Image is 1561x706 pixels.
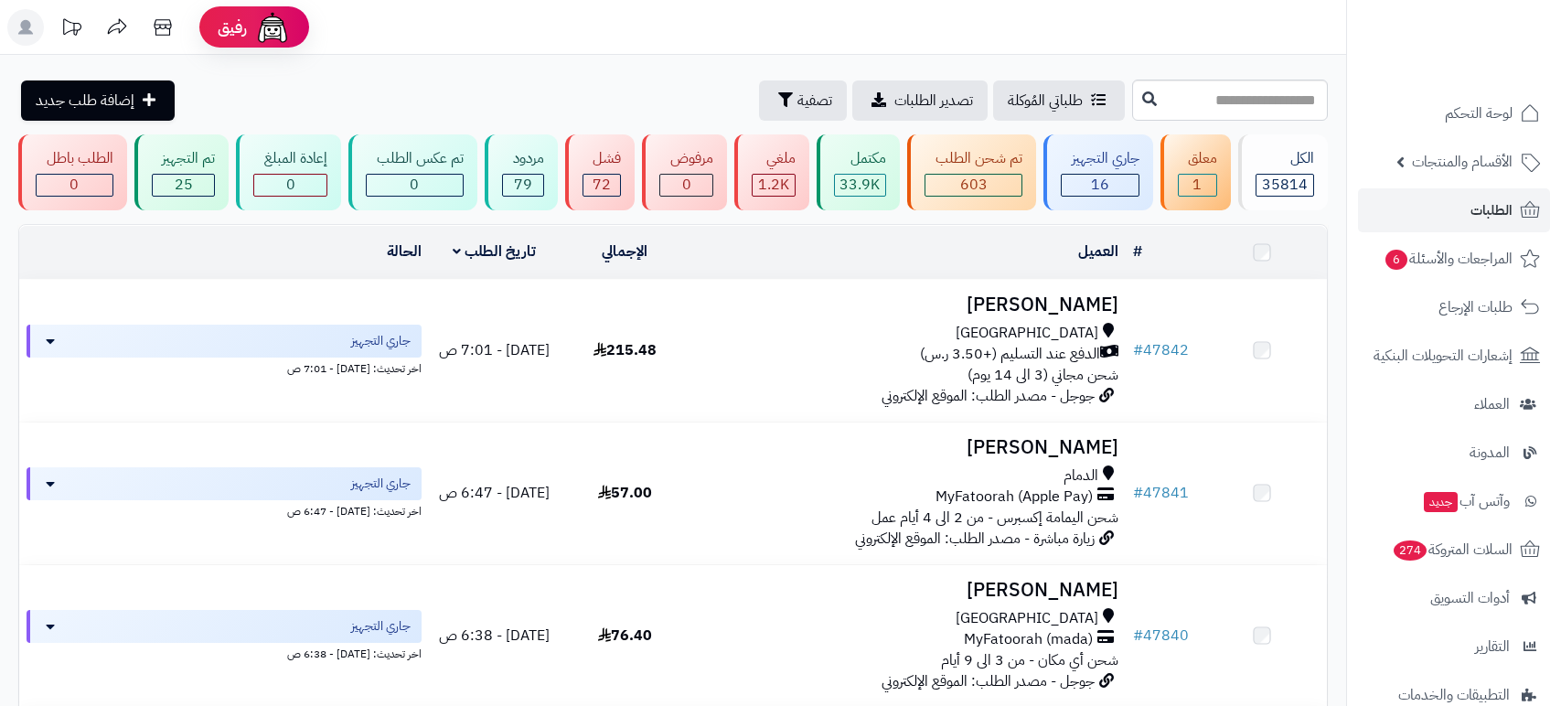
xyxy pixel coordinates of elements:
span: المراجعات والأسئلة [1384,246,1513,272]
div: مردود [502,148,544,169]
span: [GEOGRAPHIC_DATA] [956,323,1098,344]
a: المدونة [1358,431,1550,475]
a: العميل [1078,241,1118,262]
a: ملغي 1.2K [731,134,813,210]
span: جاري التجهيز [351,332,411,350]
span: جاري التجهيز [351,617,411,636]
img: logo-2.png [1437,18,1544,57]
div: جاري التجهيز [1061,148,1139,169]
span: 79 [514,174,532,196]
div: 0 [367,175,463,196]
span: # [1133,625,1143,647]
span: 274 [1392,540,1427,562]
a: الطلبات [1358,188,1550,232]
span: العملاء [1474,391,1510,417]
span: 72 [593,174,611,196]
a: # [1133,241,1142,262]
a: السلات المتروكة274 [1358,528,1550,572]
span: التقارير [1475,634,1510,659]
button: تصفية [759,80,847,121]
span: تصدير الطلبات [894,90,973,112]
a: تصدير الطلبات [852,80,988,121]
span: [DATE] - 6:47 ص [439,482,550,504]
span: 33.9K [839,174,880,196]
div: 25 [153,175,215,196]
span: وآتس آب [1422,488,1510,514]
a: وآتس آبجديد [1358,479,1550,523]
span: جوجل - مصدر الطلب: الموقع الإلكتروني [882,670,1095,692]
span: 16 [1091,174,1109,196]
span: الدمام [1064,465,1098,487]
span: 215.48 [593,339,657,361]
span: لوحة التحكم [1445,101,1513,126]
div: مرفوض [659,148,713,169]
div: فشل [583,148,622,169]
div: 0 [37,175,112,196]
a: الإجمالي [602,241,647,262]
span: رفيق [218,16,247,38]
span: جديد [1424,492,1458,512]
a: إضافة طلب جديد [21,80,175,121]
div: 1 [1179,175,1217,196]
div: اخر تحديث: [DATE] - 6:47 ص [27,500,422,519]
div: 0 [660,175,712,196]
a: الطلب باطل 0 [15,134,131,210]
span: الطلبات [1470,198,1513,223]
span: 0 [69,174,79,196]
a: فشل 72 [561,134,639,210]
div: تم شحن الطلب [925,148,1022,169]
div: معلق [1178,148,1218,169]
span: [GEOGRAPHIC_DATA] [956,608,1098,629]
span: طلباتي المُوكلة [1008,90,1083,112]
a: تحديثات المنصة [48,9,94,50]
a: تم شحن الطلب 603 [903,134,1040,210]
span: جوجل - مصدر الطلب: الموقع الإلكتروني [882,385,1095,407]
a: #47842 [1133,339,1189,361]
div: مكتمل [834,148,887,169]
span: 25 [175,174,193,196]
a: #47840 [1133,625,1189,647]
span: # [1133,339,1143,361]
span: [DATE] - 7:01 ص [439,339,550,361]
span: 35814 [1262,174,1308,196]
span: شحن اليمامة إكسبرس - من 2 الى 4 أيام عمل [871,507,1118,529]
span: شحن مجاني (3 الى 14 يوم) [968,364,1118,386]
div: اخر تحديث: [DATE] - 6:38 ص [27,643,422,662]
span: 1 [1192,174,1202,196]
a: العملاء [1358,382,1550,426]
span: السلات المتروكة [1392,537,1513,562]
a: تم التجهيز 25 [131,134,233,210]
span: أدوات التسويق [1430,585,1510,611]
a: الحالة [387,241,422,262]
a: مكتمل 33.9K [813,134,904,210]
div: 603 [925,175,1021,196]
a: المراجعات والأسئلة6 [1358,237,1550,281]
span: تصفية [797,90,832,112]
span: طلبات الإرجاع [1438,294,1513,320]
h3: [PERSON_NAME] [698,580,1118,601]
div: ملغي [752,148,796,169]
div: 72 [583,175,621,196]
div: الكل [1256,148,1314,169]
div: إعادة المبلغ [253,148,327,169]
a: التقارير [1358,625,1550,669]
span: MyFatoorah (Apple Pay) [936,487,1093,508]
span: الأقسام والمنتجات [1412,149,1513,175]
span: 0 [410,174,419,196]
div: 79 [503,175,543,196]
div: 16 [1062,175,1139,196]
a: جاري التجهيز 16 [1040,134,1157,210]
span: [DATE] - 6:38 ص [439,625,550,647]
a: تم عكس الطلب 0 [345,134,481,210]
div: اخر تحديث: [DATE] - 7:01 ص [27,358,422,377]
span: 0 [682,174,691,196]
div: تم عكس الطلب [366,148,464,169]
span: الدفع عند التسليم (+3.50 ر.س) [920,344,1100,365]
span: إضافة طلب جديد [36,90,134,112]
span: 1.2K [758,174,789,196]
span: إشعارات التحويلات البنكية [1374,343,1513,369]
span: MyFatoorah (mada) [964,629,1093,650]
a: إعادة المبلغ 0 [232,134,345,210]
a: الكل35814 [1235,134,1331,210]
a: مرفوض 0 [638,134,731,210]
